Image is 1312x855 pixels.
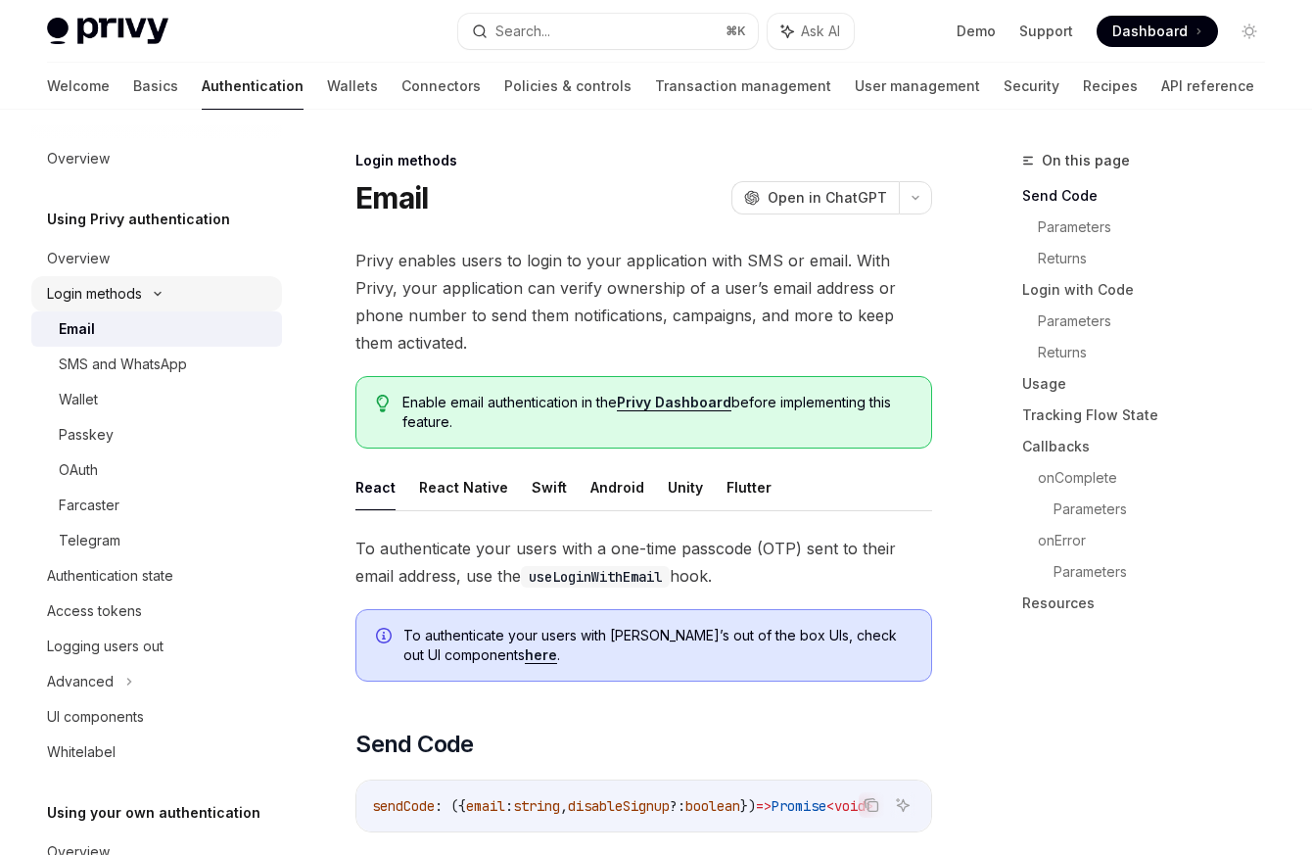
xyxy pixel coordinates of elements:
[31,629,282,664] a: Logging users out
[740,797,756,815] span: })
[1083,63,1138,110] a: Recipes
[1004,63,1059,110] a: Security
[47,670,114,693] div: Advanced
[655,63,831,110] a: Transaction management
[1022,180,1281,212] a: Send Code
[31,417,282,452] a: Passkey
[756,797,772,815] span: =>
[458,14,758,49] button: Search...⌘K
[376,395,390,412] svg: Tip
[685,797,740,815] span: boolean
[1097,16,1218,47] a: Dashboard
[505,797,513,815] span: :
[668,464,703,510] button: Unity
[826,797,834,815] span: <
[1234,16,1265,47] button: Toggle dark mode
[1054,556,1281,588] a: Parameters
[31,699,282,735] a: UI components
[1022,431,1281,462] a: Callbacks
[59,458,98,482] div: OAuth
[1022,368,1281,400] a: Usage
[1038,306,1281,337] a: Parameters
[202,63,304,110] a: Authentication
[47,740,116,764] div: Whitelabel
[59,317,95,341] div: Email
[532,464,567,510] button: Swift
[376,628,396,647] svg: Info
[31,735,282,770] a: Whitelabel
[402,393,912,432] span: Enable email authentication in the before implementing this feature.
[726,24,746,39] span: ⌘ K
[59,423,114,447] div: Passkey
[1038,212,1281,243] a: Parameters
[47,282,142,306] div: Login methods
[47,705,144,729] div: UI components
[1161,63,1254,110] a: API reference
[47,18,168,45] img: light logo
[59,494,119,517] div: Farcaster
[47,801,260,825] h5: Using your own authentication
[590,464,644,510] button: Android
[355,247,932,356] span: Privy enables users to login to your application with SMS or email. With Privy, your application ...
[1038,525,1281,556] a: onError
[1022,274,1281,306] a: Login with Code
[617,394,731,411] a: Privy Dashboard
[772,797,826,815] span: Promise
[355,151,932,170] div: Login methods
[495,20,550,43] div: Search...
[834,797,866,815] span: void
[355,729,474,760] span: Send Code
[133,63,178,110] a: Basics
[435,797,466,815] span: : ({
[403,626,912,665] span: To authenticate your users with [PERSON_NAME]’s out of the box UIs, check out UI components .
[47,599,142,623] div: Access tokens
[890,792,915,818] button: Ask AI
[1038,337,1281,368] a: Returns
[355,464,396,510] button: React
[521,566,670,588] code: useLoginWithEmail
[47,247,110,270] div: Overview
[59,353,187,376] div: SMS and WhatsApp
[31,141,282,176] a: Overview
[47,208,230,231] h5: Using Privy authentication
[855,63,980,110] a: User management
[31,594,282,629] a: Access tokens
[31,523,282,558] a: Telegram
[47,564,173,588] div: Authentication state
[504,63,632,110] a: Policies & controls
[327,63,378,110] a: Wallets
[31,452,282,488] a: OAuth
[47,635,164,658] div: Logging users out
[957,22,996,41] a: Demo
[801,22,840,41] span: Ask AI
[568,797,670,815] span: disableSignup
[1042,149,1130,172] span: On this page
[31,241,282,276] a: Overview
[355,180,428,215] h1: Email
[560,797,568,815] span: ,
[513,797,560,815] span: string
[31,382,282,417] a: Wallet
[731,181,899,214] button: Open in ChatGPT
[419,464,508,510] button: React Native
[768,188,887,208] span: Open in ChatGPT
[670,797,685,815] span: ?:
[59,388,98,411] div: Wallet
[1019,22,1073,41] a: Support
[859,792,884,818] button: Copy the contents from the code block
[401,63,481,110] a: Connectors
[1054,494,1281,525] a: Parameters
[355,535,932,590] span: To authenticate your users with a one-time passcode (OTP) sent to their email address, use the hook.
[372,797,435,815] span: sendCode
[31,347,282,382] a: SMS and WhatsApp
[1038,462,1281,494] a: onComplete
[47,147,110,170] div: Overview
[59,529,120,552] div: Telegram
[466,797,505,815] span: email
[31,311,282,347] a: Email
[1038,243,1281,274] a: Returns
[31,488,282,523] a: Farcaster
[31,558,282,594] a: Authentication state
[726,464,772,510] button: Flutter
[525,646,557,664] a: here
